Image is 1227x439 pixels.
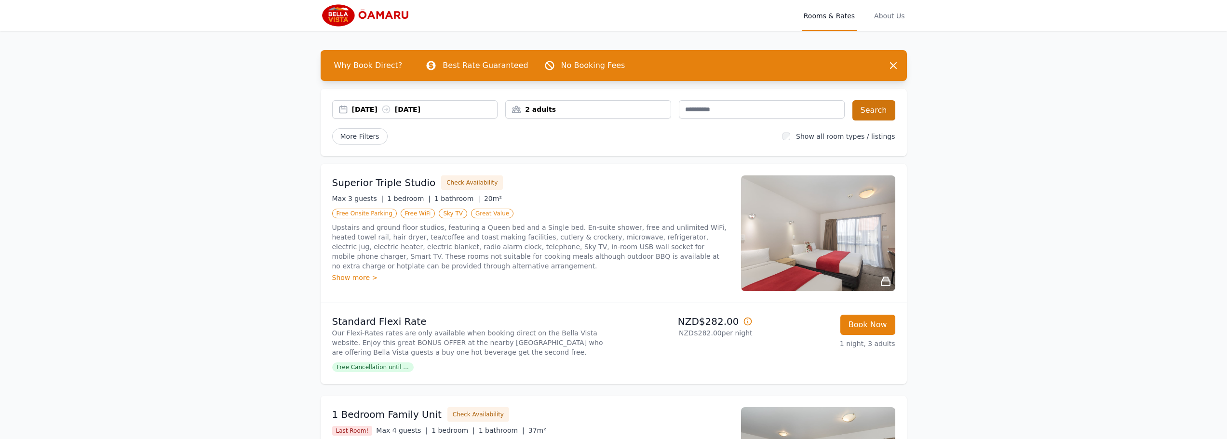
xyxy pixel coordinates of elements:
[332,362,414,372] span: Free Cancellation until ...
[321,4,414,27] img: Bella Vista Oamaru
[479,426,525,434] span: 1 bathroom |
[796,133,895,140] label: Show all room types / listings
[561,60,625,71] p: No Booking Fees
[528,426,546,434] span: 37m²
[852,100,895,120] button: Search
[387,195,431,202] span: 1 bedroom |
[443,60,528,71] p: Best Rate Guaranteed
[332,195,384,202] span: Max 3 guests |
[332,315,610,328] p: Standard Flexi Rate
[840,315,895,335] button: Book Now
[434,195,480,202] span: 1 bathroom |
[471,209,513,218] span: Great Value
[352,105,498,114] div: [DATE] [DATE]
[332,328,610,357] p: Our Flexi-Rates rates are only available when booking direct on the Bella Vista website. Enjoy th...
[431,426,475,434] span: 1 bedroom |
[618,315,753,328] p: NZD$282.00
[332,408,442,421] h3: 1 Bedroom Family Unit
[441,175,503,190] button: Check Availability
[332,128,388,145] span: More Filters
[332,176,436,189] h3: Superior Triple Studio
[439,209,467,218] span: Sky TV
[401,209,435,218] span: Free WiFi
[332,273,729,282] div: Show more >
[506,105,671,114] div: 2 adults
[618,328,753,338] p: NZD$282.00 per night
[376,426,428,434] span: Max 4 guests |
[332,209,397,218] span: Free Onsite Parking
[760,339,895,348] p: 1 night, 3 adults
[332,426,373,436] span: Last Room!
[484,195,502,202] span: 20m²
[326,56,410,75] span: Why Book Direct?
[447,407,509,422] button: Check Availability
[332,223,729,271] p: Upstairs and ground floor studios, featuring a Queen bed and a Single bed. En-suite shower, free ...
